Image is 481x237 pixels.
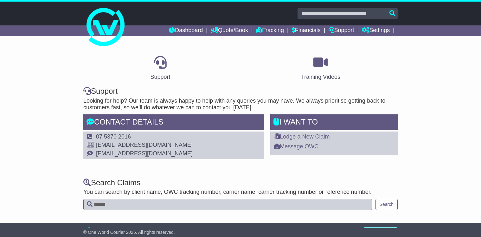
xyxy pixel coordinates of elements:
a: Settings [362,25,390,36]
a: Tracking [256,25,284,36]
a: Lodge a New Claim [274,133,330,140]
div: Contact Details [83,114,264,132]
td: 07 5370 2016 [96,133,193,142]
div: I WANT to [270,114,398,132]
a: Quote/Book [211,25,248,36]
div: Support [83,87,398,96]
p: You can search by client name, OWC tracking number, carrier name, carrier tracking number or refe... [83,189,398,196]
button: Search [375,199,398,210]
a: Support [146,54,174,84]
a: Financials [292,25,321,36]
a: Message OWC [274,143,318,150]
div: Search Claims [83,178,398,187]
td: [EMAIL_ADDRESS][DOMAIN_NAME] [96,150,193,157]
a: Training Videos [297,54,344,84]
span: © One World Courier 2025. All rights reserved. [83,230,175,235]
p: Looking for help? Our team is always happy to help with any queries you may have. We always prior... [83,98,398,111]
a: Support [329,25,354,36]
a: Dashboard [169,25,203,36]
div: Training Videos [301,73,340,81]
div: Support [150,73,170,81]
td: [EMAIL_ADDRESS][DOMAIN_NAME] [96,142,193,150]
